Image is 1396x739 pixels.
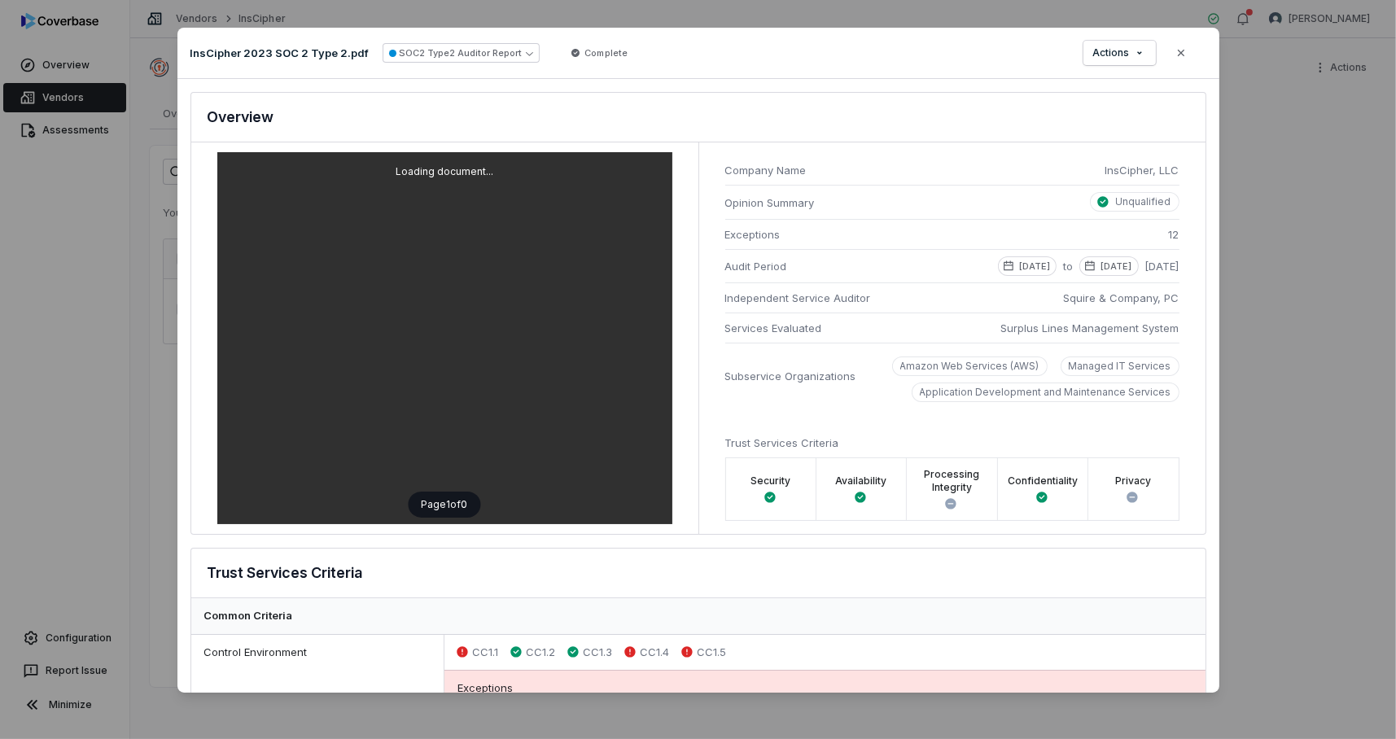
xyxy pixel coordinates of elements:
[725,368,856,384] span: Subservice Organizations
[725,436,839,449] span: Trust Services Criteria
[472,645,498,661] span: CC1.1
[1145,258,1179,276] span: [DATE]
[640,645,669,661] span: CC1.4
[1101,260,1131,273] p: [DATE]
[725,162,1092,178] span: Company Name
[725,226,781,243] span: Exceptions
[583,645,612,661] span: CC1.3
[836,474,887,488] label: Availability
[444,670,1206,706] div: Exceptions
[1019,260,1050,273] p: [DATE]
[217,152,672,191] div: Loading document...
[1116,195,1171,208] p: Unqualified
[725,258,787,274] span: Audit Period
[1093,46,1130,59] span: Actions
[208,106,274,129] h3: Overview
[1063,258,1073,276] span: to
[917,468,987,494] label: Processing Integrity
[526,645,555,661] span: CC1.2
[725,290,871,306] span: Independent Service Auditor
[1064,290,1179,306] span: Squire & Company, PC
[1069,360,1171,373] p: Managed IT Services
[190,46,370,60] p: InsCipher 2023 SOC 2 Type 2.pdf
[725,195,829,211] span: Opinion Summary
[751,474,790,488] label: Security
[1115,474,1151,488] label: Privacy
[725,320,822,336] span: Services Evaluated
[1169,226,1179,243] span: 12
[383,43,540,63] button: SOC2 Type2 Auditor Report
[191,598,1206,635] div: Common Criteria
[1001,320,1179,336] span: Surplus Lines Management System
[697,645,726,661] span: CC1.5
[1105,162,1179,178] span: InsCipher, LLC
[1083,41,1156,65] button: Actions
[409,492,481,518] div: Page 1 of 0
[900,360,1039,373] p: Amazon Web Services (AWS)
[920,386,1171,399] p: Application Development and Maintenance Services
[208,562,363,584] h3: Trust Services Criteria
[585,46,628,59] span: Complete
[1008,474,1078,488] label: Confidentiality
